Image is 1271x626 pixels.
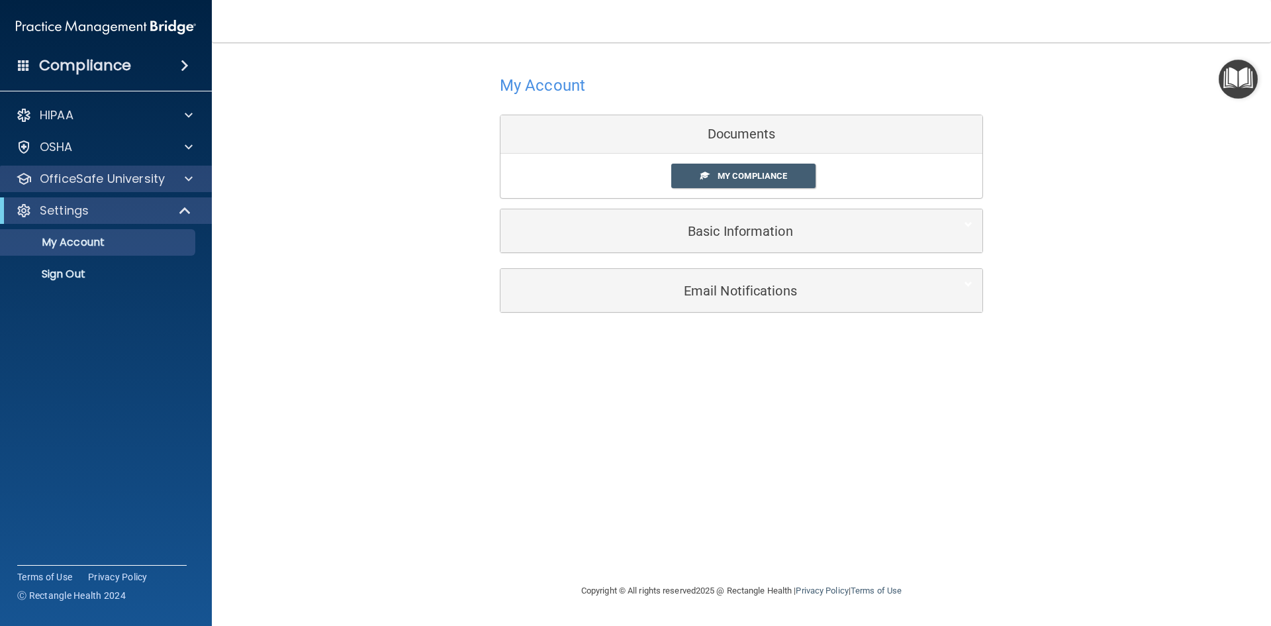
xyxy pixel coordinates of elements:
[16,171,193,187] a: OfficeSafe University
[500,570,983,612] div: Copyright © All rights reserved 2025 @ Rectangle Health | |
[796,586,848,596] a: Privacy Policy
[1219,60,1258,99] button: Open Resource Center
[510,216,972,246] a: Basic Information
[39,56,131,75] h4: Compliance
[16,203,192,219] a: Settings
[16,107,193,123] a: HIPAA
[500,115,982,154] div: Documents
[510,224,932,238] h5: Basic Information
[88,570,148,584] a: Privacy Policy
[16,139,193,155] a: OSHA
[40,107,73,123] p: HIPAA
[9,236,189,249] p: My Account
[16,14,196,40] img: PMB logo
[510,284,932,298] h5: Email Notifications
[17,570,72,584] a: Terms of Use
[718,171,787,181] span: My Compliance
[510,276,972,305] a: Email Notifications
[40,139,73,155] p: OSHA
[9,268,189,281] p: Sign Out
[17,589,126,602] span: Ⓒ Rectangle Health 2024
[851,586,902,596] a: Terms of Use
[40,171,165,187] p: OfficeSafe University
[40,203,89,219] p: Settings
[1042,532,1255,585] iframe: Drift Widget Chat Controller
[500,77,585,94] h4: My Account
